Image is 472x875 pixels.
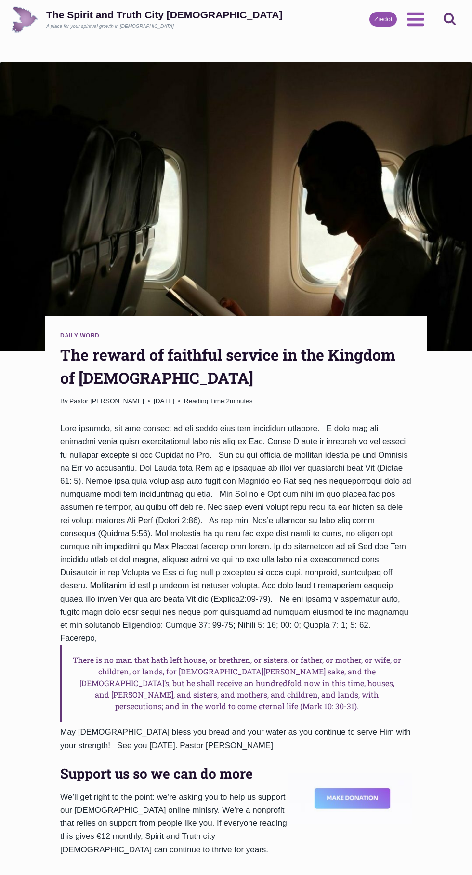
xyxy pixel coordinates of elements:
h6: There is no man that hath left house, or brethren, or sisters, or father, or mother, or wife, or ... [60,645,412,722]
p: We’ll get right to the point: we’re asking you to help us support our [DEMOGRAPHIC_DATA] online m... [60,791,288,856]
div: Lore ipsumdo, sit ame consect ad eli seddo eius tem incididun utlabore. E dolo mag ali enimadmi v... [60,422,412,868]
span: Reading Time: [184,397,226,404]
h1: The reward of faithful service in the Kingdom of [DEMOGRAPHIC_DATA] [60,343,412,390]
div: A place for your spiritual growth in [DEMOGRAPHIC_DATA] [46,23,282,30]
span: By [60,396,68,406]
a: Daily Word [60,332,99,339]
a: The Spirit and Truth City [DEMOGRAPHIC_DATA]A place for your spiritual growth in [DEMOGRAPHIC_DATA] [12,6,282,33]
time: [DATE] [154,396,174,406]
button: View Search Form [439,9,460,30]
img: PayPal - The safer, easier way to pay online! [288,773,412,824]
span: minutes [230,397,253,404]
a: Ziedot [369,12,397,27]
img: Draudze Gars un Patiesība [12,6,38,33]
div: The Spirit and Truth City [DEMOGRAPHIC_DATA] [46,9,282,21]
button: Open menu [402,7,429,31]
span: 2 [184,396,253,406]
h2: Support us so we can do more [60,764,288,784]
a: Pastor [PERSON_NAME] [69,397,144,404]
